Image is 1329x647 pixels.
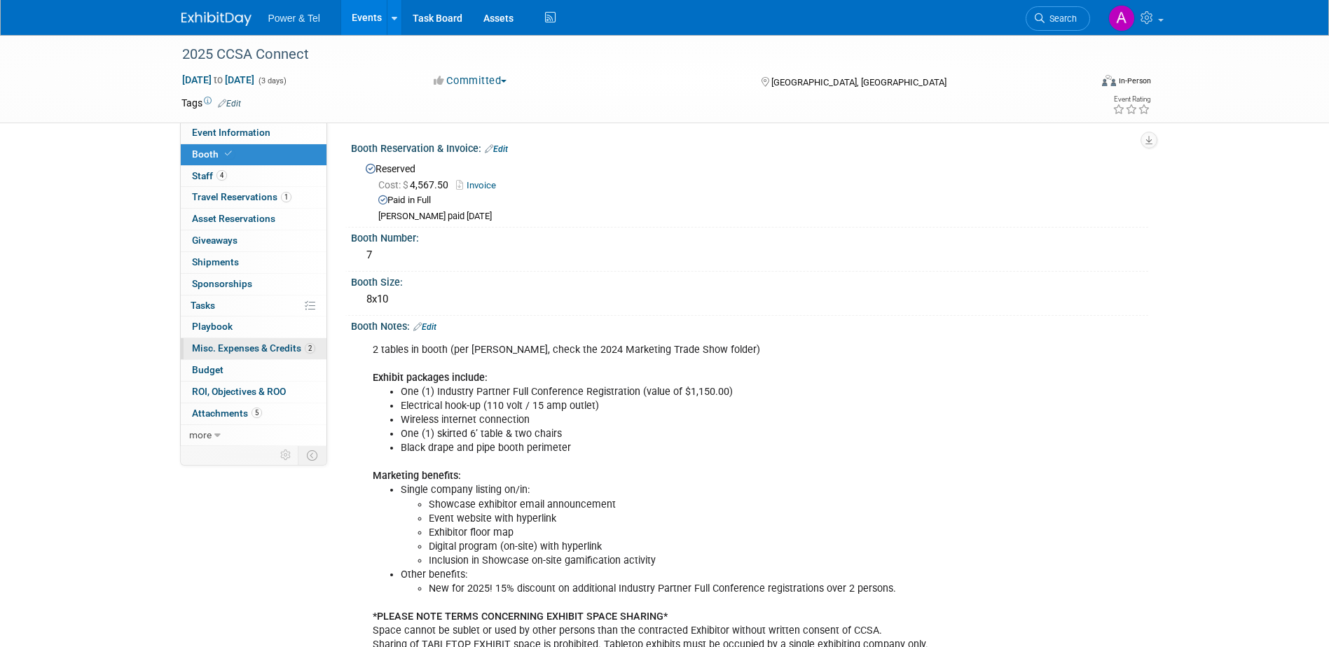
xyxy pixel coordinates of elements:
li: Showcase exhibitor email announcement [429,498,986,512]
li: Wireless internet connection [401,413,986,427]
div: Reserved [361,158,1138,223]
div: Event Rating [1113,96,1150,103]
a: Search [1026,6,1090,31]
div: Booth Notes: [351,316,1148,334]
a: Shipments [181,252,326,273]
span: Giveaways [192,235,237,246]
div: Booth Reservation & Invoice: [351,138,1148,156]
span: Power & Tel [268,13,320,24]
a: Playbook [181,316,326,338]
span: ROI, Objectives & ROO [192,386,286,397]
span: Event Information [192,127,270,138]
b: Exhibit packages include: [373,372,488,384]
li: Event website with hyperlink [429,512,986,526]
li: New for 2025! 15% discount on additional Industry Partner Full Conference registrations over 2 pe... [429,582,986,596]
li: Digital program (on-site) with hyperlink [429,540,986,554]
img: ExhibitDay [181,12,252,26]
div: Booth Size: [351,272,1148,289]
a: Booth [181,144,326,165]
span: Tasks [191,300,215,311]
li: One (1) Industry Partner Full Conference Registration (value of $1,150.00) [401,385,986,399]
a: Sponsorships [181,274,326,295]
a: Edit [485,144,508,154]
span: Booth [192,148,235,160]
li: One (1) skirted 6’ table & two chairs [401,427,986,441]
span: more [189,429,212,440]
a: Giveaways [181,230,326,251]
div: Paid in Full [378,194,1138,207]
div: In-Person [1118,76,1151,86]
span: 5 [252,408,262,418]
span: (3 days) [257,76,287,85]
li: Single company listing on/in: [401,483,986,567]
span: Misc. Expenses & Credits [192,342,315,354]
i: Booth reservation complete [225,150,232,158]
div: 7 [361,244,1138,266]
td: Personalize Event Tab Strip [274,446,298,464]
span: [GEOGRAPHIC_DATA], [GEOGRAPHIC_DATA] [771,77,946,88]
b: *PLEASE NOTE TERMS CONCERNING EXHIBIT SPACE SHARING* [373,611,668,622]
div: Booth Number: [351,228,1148,245]
span: Staff [192,170,227,181]
a: Edit [218,99,241,109]
a: Travel Reservations1 [181,187,326,208]
span: Shipments [192,256,239,267]
li: Other benefits: [401,568,986,596]
a: Staff4 [181,166,326,187]
li: Inclusion in Showcase on-site gamification activity [429,554,986,568]
span: Budget [192,364,223,375]
a: Attachments5 [181,403,326,424]
a: Invoice [456,180,503,190]
img: Alina Dorion [1108,5,1135,32]
li: Exhibitor floor map [429,526,986,540]
div: 2025 CCSA Connect [177,42,1069,67]
td: Toggle Event Tabs [298,446,326,464]
span: Asset Reservations [192,213,275,224]
span: 4 [216,170,227,181]
li: Electrical hook-up (110 volt / 15 amp outlet) [401,399,986,413]
button: Committed [429,74,512,88]
span: 1 [281,192,291,202]
div: 8x10 [361,288,1138,310]
a: Misc. Expenses & Credits2 [181,338,326,359]
a: Asset Reservations [181,209,326,230]
span: Attachments [192,408,262,419]
a: Edit [413,322,436,332]
a: Budget [181,360,326,381]
span: Sponsorships [192,278,252,289]
span: Search [1045,13,1077,24]
div: [PERSON_NAME] paid [DATE] [378,211,1138,223]
span: to [212,74,225,85]
span: [DATE] [DATE] [181,74,255,86]
div: Event Format [1007,73,1152,94]
span: Travel Reservations [192,191,291,202]
a: Tasks [181,295,326,316]
a: ROI, Objectives & ROO [181,382,326,403]
span: 4,567.50 [378,179,454,190]
li: Black drape and pipe booth perimeter [401,441,986,455]
td: Tags [181,96,241,110]
span: Playbook [192,321,233,332]
a: more [181,425,326,446]
a: Event Information [181,123,326,144]
b: Marketing benefits: [373,470,461,482]
span: 2 [305,343,315,354]
img: Format-Inperson.png [1102,75,1116,86]
span: Cost: $ [378,179,410,190]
